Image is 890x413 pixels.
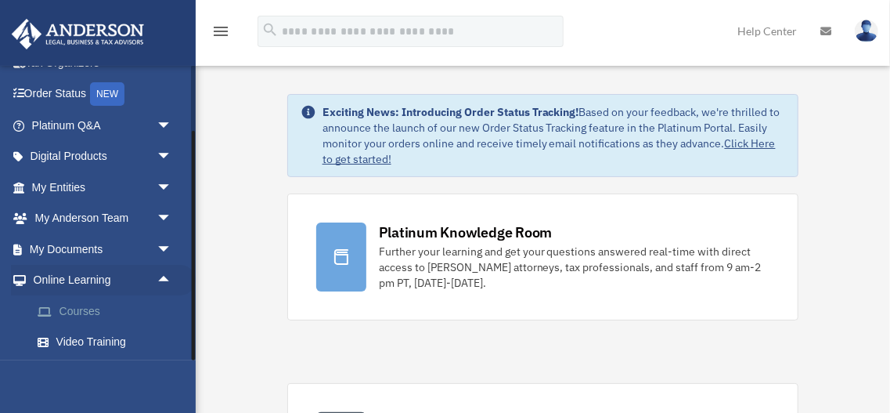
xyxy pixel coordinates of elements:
span: arrow_drop_up [157,265,188,297]
a: Digital Productsarrow_drop_down [11,141,196,172]
i: menu [211,22,230,41]
a: My Anderson Teamarrow_drop_down [11,203,196,234]
a: Online Learningarrow_drop_up [11,265,196,296]
a: Resources [22,357,196,389]
a: Platinum Q&Aarrow_drop_down [11,110,196,141]
i: search [261,21,279,38]
a: Order StatusNEW [11,78,196,110]
a: My Documentsarrow_drop_down [11,234,196,265]
a: menu [211,27,230,41]
div: Based on your feedback, we're thrilled to announce the launch of our new Order Status Tracking fe... [322,104,786,167]
span: arrow_drop_down [157,141,188,173]
a: Video Training [22,327,196,358]
div: Further your learning and get your questions answered real-time with direct access to [PERSON_NAM... [379,244,770,291]
span: arrow_drop_down [157,110,188,142]
div: NEW [90,82,124,106]
img: Anderson Advisors Platinum Portal [7,19,149,49]
div: Platinum Knowledge Room [379,223,553,242]
a: Courses [22,295,196,327]
img: User Pic [855,20,878,42]
span: arrow_drop_down [157,203,188,235]
a: Platinum Knowledge Room Further your learning and get your questions answered real-time with dire... [287,194,799,321]
a: My Entitiesarrow_drop_down [11,172,196,203]
strong: Exciting News: Introducing Order Status Tracking! [322,105,579,119]
span: arrow_drop_down [157,234,188,266]
a: Click Here to get started! [322,136,776,166]
span: arrow_drop_down [157,172,188,204]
